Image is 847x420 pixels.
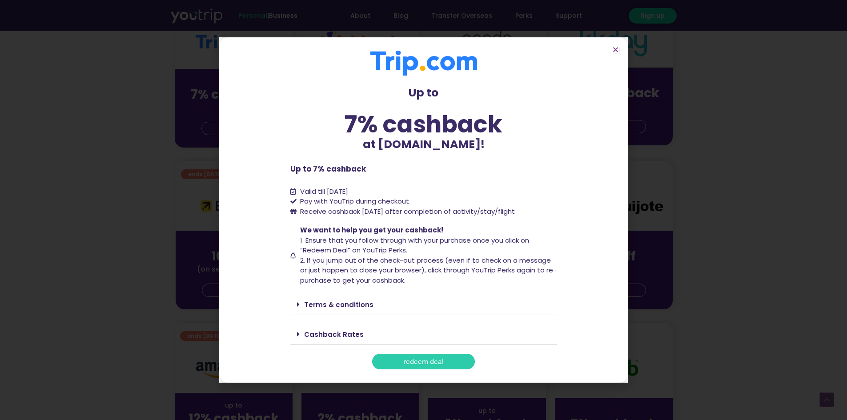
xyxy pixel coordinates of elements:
[304,330,364,339] a: Cashback Rates
[290,136,557,153] p: at [DOMAIN_NAME]!
[290,324,557,345] div: Cashback Rates
[298,196,409,207] span: Pay with YouTrip during checkout
[290,294,557,315] div: Terms & conditions
[403,358,444,365] span: redeem deal
[304,300,373,309] a: Terms & conditions
[300,207,515,216] span: Receive cashback [DATE] after completion of activity/stay/flight
[290,84,557,101] p: Up to
[372,354,475,369] a: redeem deal
[290,112,557,136] div: 7% cashback
[300,256,557,285] span: 2. If you jump out of the check-out process (even if to check on a message or just happen to clos...
[300,187,348,196] span: Valid till [DATE]
[612,46,619,53] a: Close
[300,236,529,255] span: 1. Ensure that you follow through with your purchase once you click on “Redeem Deal” on YouTrip P...
[300,225,443,235] span: We want to help you get your cashback!
[290,164,366,174] b: Up to 7% cashback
